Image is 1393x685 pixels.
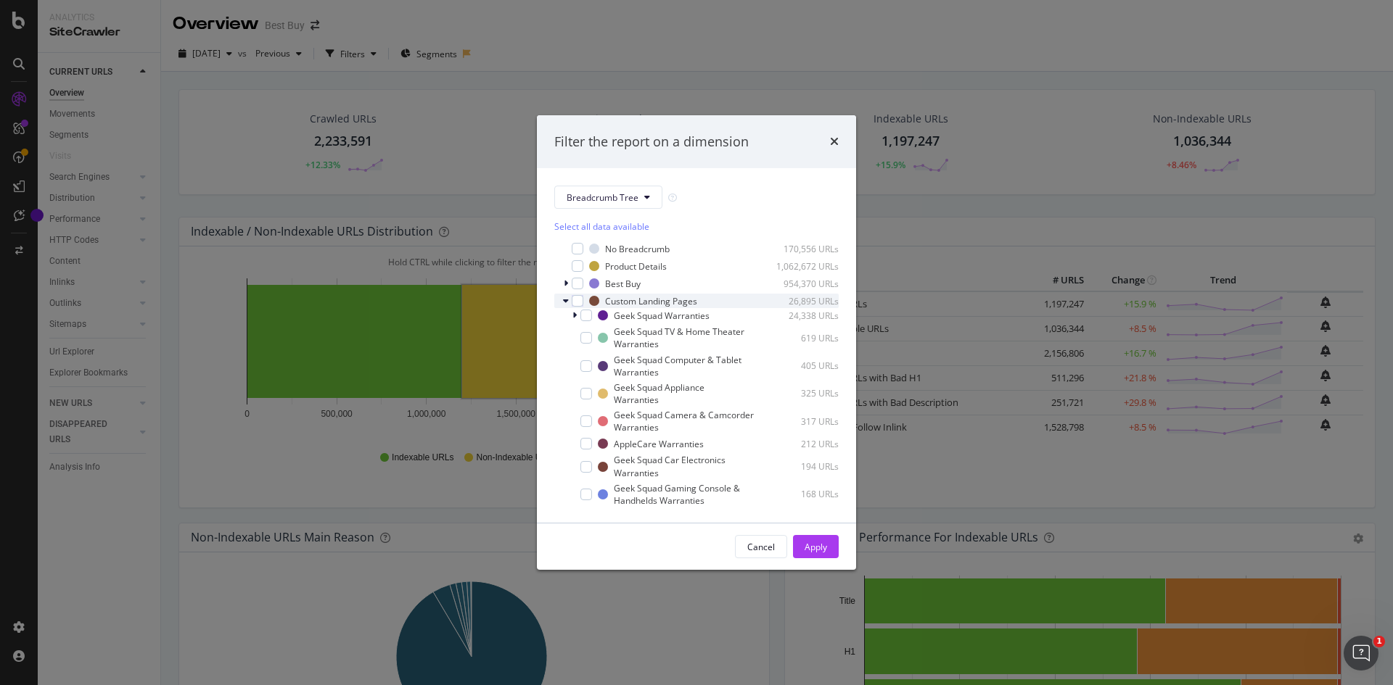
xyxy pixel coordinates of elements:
[605,295,697,307] div: Custom Landing Pages
[782,415,839,428] div: 317 URLs
[779,360,839,372] div: 405 URLs
[769,388,839,400] div: 325 URLs
[537,115,856,570] div: modal
[605,243,670,255] div: No Breadcrumb
[614,310,710,322] div: Geek Squad Warranties
[768,260,839,273] div: 1,062,672 URLs
[554,186,662,209] button: Breadcrumb Tree
[554,133,749,151] div: Filter the report on a dimension
[780,332,839,344] div: 619 URLs
[768,310,839,322] div: 24,338 URLs
[614,325,760,350] div: Geek Squad TV & Home Theater Warranties
[776,460,839,473] div: 194 URLs
[768,243,839,255] div: 170,556 URLs
[735,535,787,558] button: Cancel
[614,381,749,406] div: Geek Squad Appliance Warranties
[1344,636,1378,671] iframe: Intercom live chat
[805,541,827,553] div: Apply
[567,191,638,204] span: Breadcrumb Tree
[605,278,641,290] div: Best Buy
[614,438,704,450] div: AppleCare Warranties
[793,535,839,558] button: Apply
[768,278,839,290] div: 954,370 URLs
[605,260,667,273] div: Product Details
[789,488,839,500] div: 168 URLs
[614,354,759,378] div: Geek Squad Computer & Tablet Warranties
[614,409,762,433] div: Geek Squad Camera & Camcorder Warranties
[747,541,775,553] div: Cancel
[554,220,839,233] div: Select all data available
[614,454,755,479] div: Geek Squad Car Electronics Warranties
[768,295,839,307] div: 26,895 URLs
[768,438,839,450] div: 212 URLs
[830,133,839,151] div: times
[614,482,768,507] div: Geek Squad Gaming Console & Handhelds Warranties
[1373,636,1385,647] span: 1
